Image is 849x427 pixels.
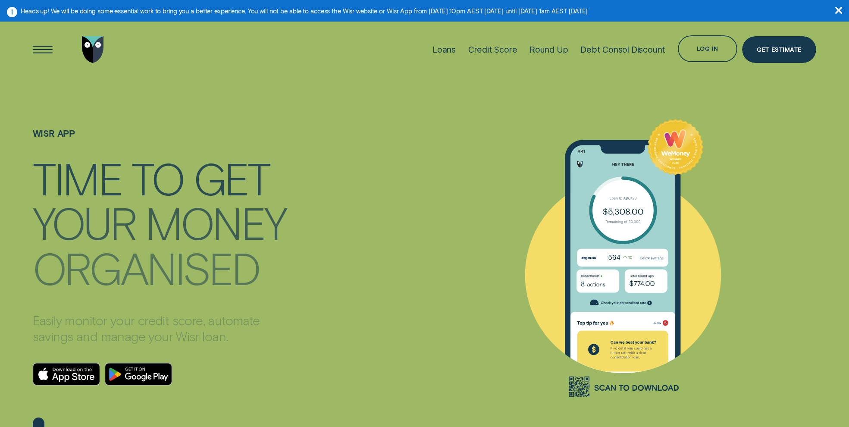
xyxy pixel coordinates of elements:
[33,129,290,156] h1: WISR APP
[132,157,183,199] div: TO
[33,157,122,199] div: TIME
[105,363,172,386] a: Android App on Google Play
[194,157,269,199] div: GET
[678,35,737,62] button: Log in
[529,20,568,79] a: Round Up
[33,363,100,386] a: Download on the App Store
[580,20,665,79] a: Debt Consol Discount
[33,154,290,279] h4: TIME TO GET YOUR MONEY ORGANISED
[33,202,135,243] div: YOUR
[80,20,107,79] a: Go to home page
[468,20,517,79] a: Credit Score
[529,44,568,55] div: Round Up
[82,36,104,63] img: Wisr
[33,247,259,289] div: ORGANISED
[33,312,290,345] p: Easily monitor your credit score, automate savings and manage your Wisr loan.
[580,44,665,55] div: Debt Consol Discount
[742,36,816,63] a: Get Estimate
[468,44,517,55] div: Credit Score
[432,44,456,55] div: Loans
[29,36,56,63] button: Open Menu
[145,202,285,243] div: MONEY
[432,20,456,79] a: Loans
